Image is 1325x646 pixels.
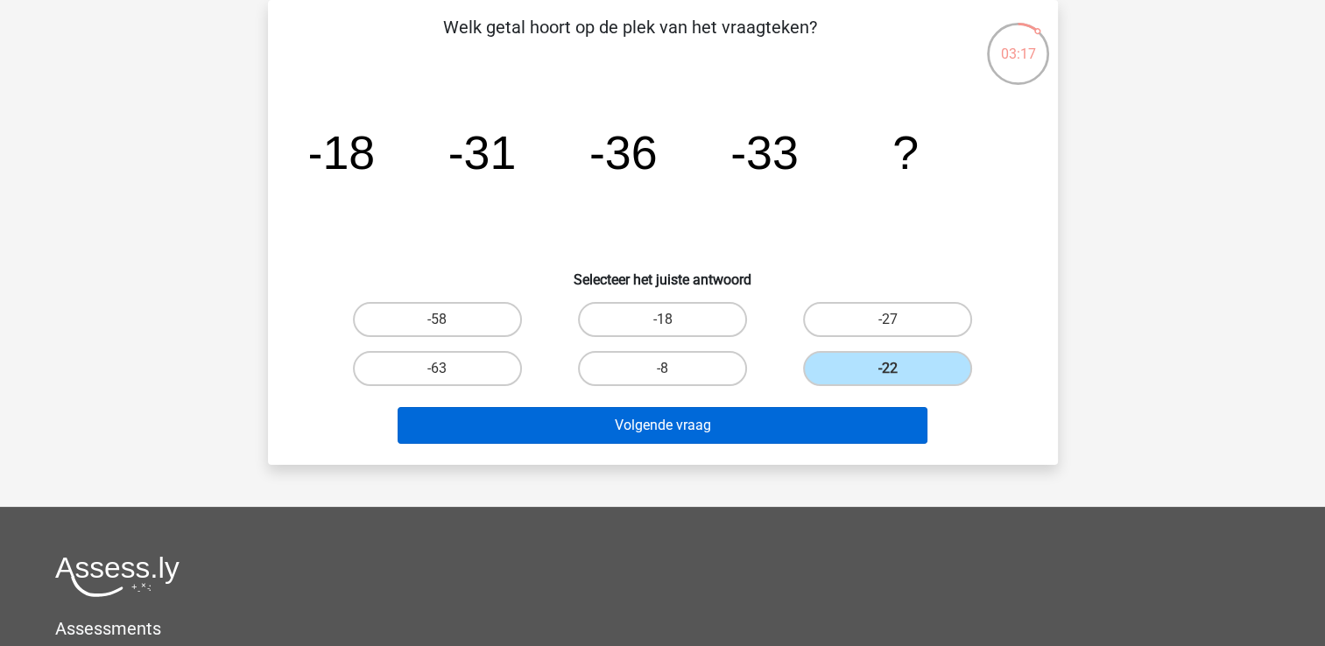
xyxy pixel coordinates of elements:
[353,302,522,337] label: -58
[730,126,799,179] tspan: -33
[296,257,1030,288] h6: Selecteer het juiste antwoord
[448,126,516,179] tspan: -31
[578,351,747,386] label: -8
[55,618,1270,639] h5: Assessments
[803,351,972,386] label: -22
[803,302,972,337] label: -27
[892,126,919,179] tspan: ?
[353,351,522,386] label: -63
[578,302,747,337] label: -18
[307,126,375,179] tspan: -18
[588,126,657,179] tspan: -36
[985,21,1051,65] div: 03:17
[398,407,927,444] button: Volgende vraag
[296,14,964,67] p: Welk getal hoort op de plek van het vraagteken?
[55,556,180,597] img: Assessly logo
